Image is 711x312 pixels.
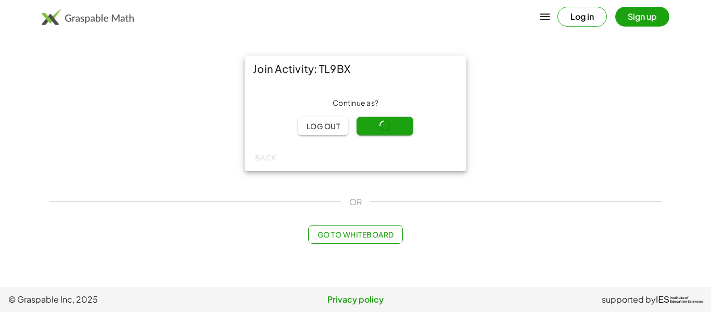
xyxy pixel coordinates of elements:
span: IES [656,295,669,305]
span: OR [349,196,362,208]
span: Go to Whiteboard [317,230,393,239]
button: Log out [298,117,348,135]
button: Log in [557,7,607,27]
a: IESInstitute ofEducation Sciences [656,293,703,306]
span: Log out [306,121,340,131]
button: Go to Whiteboard [308,225,402,244]
span: Institute of Education Sciences [670,296,703,304]
div: Join Activity: TL9BX [245,56,466,81]
span: supported by [602,293,656,306]
button: Sign up [615,7,669,27]
div: Continue as ? [253,98,458,108]
span: © Graspable Inc, 2025 [8,293,240,306]
a: Privacy policy [240,293,472,306]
